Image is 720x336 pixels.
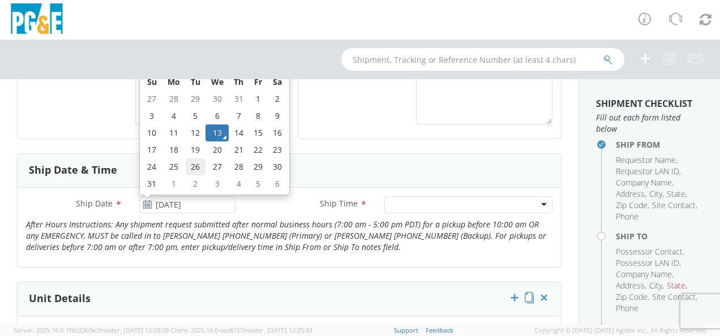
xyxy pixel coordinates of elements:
[186,141,205,158] td: 19
[667,280,685,291] span: State
[162,158,186,175] td: 25
[205,74,229,91] th: We
[162,124,186,141] td: 11
[142,158,162,175] td: 24
[186,107,205,124] td: 5
[268,91,287,107] td: 2
[616,211,638,222] span: Phone
[616,188,646,200] li: ,
[229,175,248,192] td: 4
[426,326,453,334] a: Feedback
[205,91,229,107] td: 30
[100,326,169,334] span: master, [DATE] 12:29:29
[249,91,268,107] td: 1
[649,188,664,200] li: ,
[649,280,664,291] li: ,
[652,200,697,211] li: ,
[596,112,703,135] span: Fill out each form listed below
[652,291,696,302] span: Site Contact
[186,158,205,175] td: 26
[616,188,645,199] span: Address
[162,91,186,107] td: 28
[142,141,162,158] td: 17
[14,326,169,334] span: Server: 2025.16.0-1ffcc23b9e2
[320,198,358,209] span: Ship Time
[341,48,624,71] input: Shipment, Tracking or Reference Number (at least 4 chars)
[162,74,186,91] th: Mo
[616,269,674,280] li: ,
[142,124,162,141] td: 10
[249,124,268,141] td: 15
[616,280,646,291] li: ,
[616,200,649,211] li: ,
[229,158,248,175] td: 28
[667,188,685,199] span: State
[29,165,117,176] h3: Ship Date & Time
[616,154,678,166] li: ,
[596,97,692,110] strong: Shipment Checklist
[268,158,287,175] td: 30
[186,175,205,192] td: 2
[616,166,679,176] span: Requestor LAN ID
[229,91,248,107] td: 31
[394,326,418,334] a: Support
[205,141,229,158] td: 20
[268,175,287,192] td: 6
[249,141,268,158] td: 22
[229,107,248,124] td: 7
[616,154,676,165] span: Requestor Name
[616,166,681,177] li: ,
[616,257,681,269] li: ,
[142,74,162,91] th: Su
[616,291,648,302] span: Zip Code
[667,188,687,200] li: ,
[243,326,312,334] span: master, [DATE] 12:25:43
[616,246,683,257] span: Possessor Contact
[268,124,287,141] td: 16
[616,257,679,268] span: Possessor LAN ID
[229,74,248,91] th: Th
[229,124,248,141] td: 14
[29,293,91,304] h3: Unit Details
[142,107,162,124] td: 3
[616,246,684,257] li: ,
[162,141,186,158] td: 18
[170,326,312,334] span: Client: 2025.14.0-cea8157
[142,175,162,192] td: 31
[616,200,648,210] span: Zip Code
[205,158,229,175] td: 27
[186,91,205,107] td: 29
[249,107,268,124] td: 8
[205,124,229,141] td: 13
[186,124,205,141] td: 12
[616,177,672,188] span: Company Name
[616,303,638,313] span: Phone
[8,3,65,37] img: pge-logo-06675f144f4cfa6a6814.png
[616,280,645,291] span: Address
[534,326,706,335] span: Copyright © [DATE]-[DATE] Agistix Inc., All Rights Reserved
[162,107,186,124] td: 4
[205,107,229,124] td: 6
[76,198,113,209] span: Ship Date
[616,291,649,303] li: ,
[268,141,287,158] td: 23
[162,175,186,192] td: 1
[652,291,697,303] li: ,
[616,177,674,188] li: ,
[616,140,703,149] h4: Ship From
[249,175,268,192] td: 5
[268,107,287,124] td: 9
[229,141,248,158] td: 21
[649,280,662,291] span: City
[616,269,672,279] span: Company Name
[249,74,268,91] th: Fr
[186,74,205,91] th: Tu
[205,175,229,192] td: 3
[142,91,162,107] td: 27
[268,74,287,91] th: Sa
[616,232,703,240] h4: Ship To
[652,200,696,210] span: Site Contact
[249,158,268,175] td: 29
[26,219,546,252] i: After Hours Instructions: Any shipment request submitted after normal business hours (7:00 am - 5...
[667,280,687,291] li: ,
